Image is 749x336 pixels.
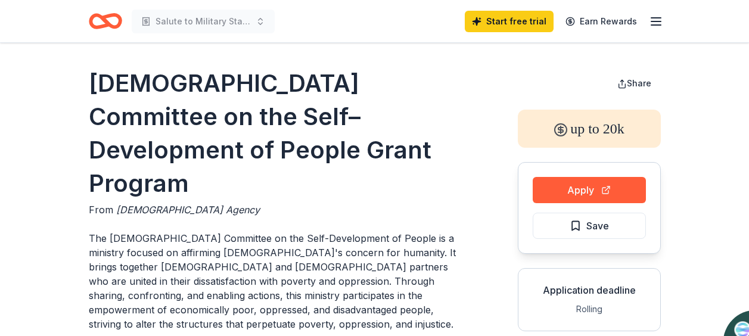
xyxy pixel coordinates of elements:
[89,203,461,217] div: From
[132,10,275,33] button: Salute to Military Stars, Fundraiser, [DATE], October 34, 2025
[465,11,554,32] a: Start free trial
[89,7,122,35] a: Home
[116,204,260,216] span: [DEMOGRAPHIC_DATA] Agency
[89,231,461,331] p: The [DEMOGRAPHIC_DATA] Committee on the Self-Development of People is a ministry focused on affir...
[528,302,651,316] div: Rolling
[586,218,609,234] span: Save
[156,14,251,29] span: Salute to Military Stars, Fundraiser, [DATE], October 34, 2025
[518,110,661,148] div: up to 20k
[533,177,646,203] button: Apply
[627,78,651,88] span: Share
[528,283,651,297] div: Application deadline
[558,11,644,32] a: Earn Rewards
[89,67,461,200] h1: [DEMOGRAPHIC_DATA] Committee on the Self–Development of People Grant Program
[608,71,661,95] button: Share
[533,213,646,239] button: Save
